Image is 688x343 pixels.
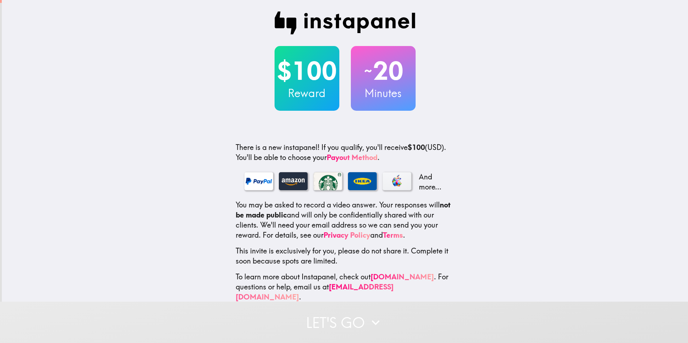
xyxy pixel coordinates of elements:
[275,56,339,86] h2: $100
[236,143,320,152] span: There is a new instapanel!
[351,56,416,86] h2: 20
[275,12,416,35] img: Instapanel
[236,272,454,302] p: To learn more about Instapanel, check out . For questions or help, email us at .
[351,86,416,101] h3: Minutes
[236,200,454,240] p: You may be asked to record a video answer. Your responses will and will only be confidentially sh...
[236,246,454,266] p: This invite is exclusively for you, please do not share it. Complete it soon because spots are li...
[371,272,434,281] a: [DOMAIN_NAME]
[327,153,377,162] a: Payout Method
[236,200,451,219] b: not be made public
[236,282,394,301] a: [EMAIL_ADDRESS][DOMAIN_NAME]
[236,142,454,163] p: If you qualify, you'll receive (USD) . You'll be able to choose your .
[363,60,373,82] span: ~
[408,143,425,152] b: $100
[323,230,370,239] a: Privacy Policy
[417,172,446,192] p: And more...
[275,86,339,101] h3: Reward
[383,230,403,239] a: Terms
